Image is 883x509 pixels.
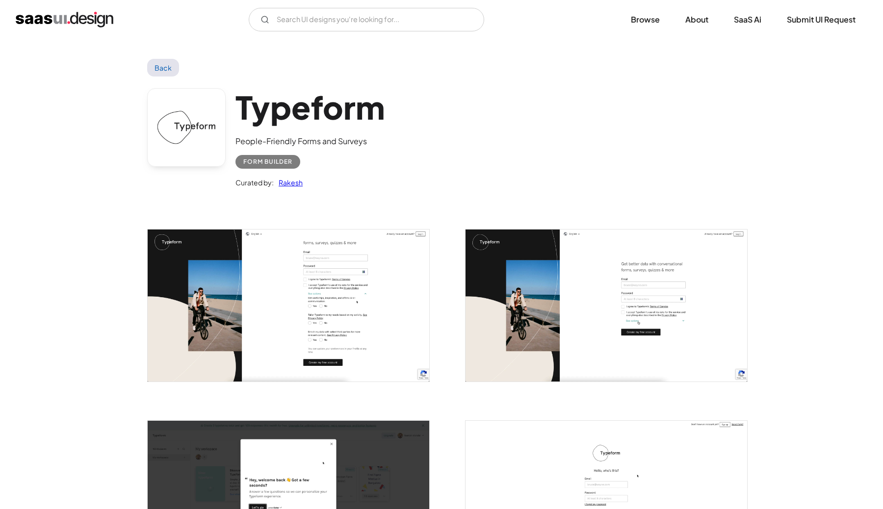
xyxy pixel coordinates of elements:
[274,177,303,188] a: Rakesh
[243,156,292,168] div: Form Builder
[147,59,179,76] a: Back
[249,8,484,31] form: Email Form
[249,8,484,31] input: Search UI designs you're looking for...
[148,229,429,382] img: 6018de4019cb53f0c9ae1336_Typeform%20get%20started%202.jpg
[466,229,747,382] img: 6018de40d9c89fb7adfd2a6a_Typeform%20get%20started.jpg
[235,88,385,126] h1: Typeform
[16,12,113,27] a: home
[235,177,274,188] div: Curated by:
[148,229,429,382] a: open lightbox
[775,9,867,30] a: Submit UI Request
[619,9,672,30] a: Browse
[674,9,720,30] a: About
[722,9,773,30] a: SaaS Ai
[466,229,747,382] a: open lightbox
[235,135,385,147] div: People-Friendly Forms and Surveys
